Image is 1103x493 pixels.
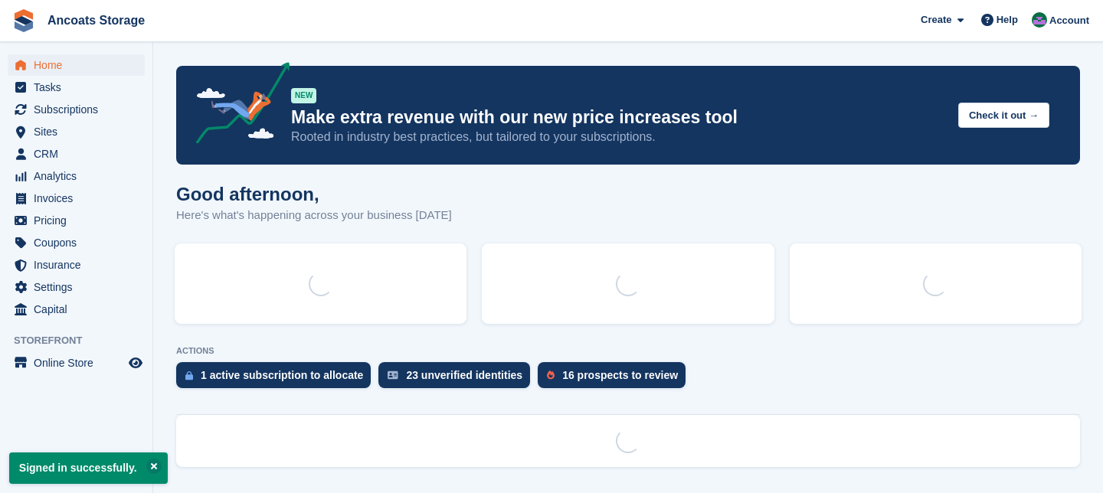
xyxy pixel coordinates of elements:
h1: Good afternoon, [176,184,452,204]
p: Make extra revenue with our new price increases tool [291,106,946,129]
span: Account [1049,13,1089,28]
a: menu [8,121,145,142]
span: Subscriptions [34,99,126,120]
span: Pricing [34,210,126,231]
span: Settings [34,276,126,298]
a: menu [8,232,145,253]
a: 23 unverified identities [378,362,538,396]
img: active_subscription_to_allocate_icon-d502201f5373d7db506a760aba3b589e785aa758c864c3986d89f69b8ff3... [185,371,193,380]
span: Home [34,54,126,76]
span: Insurance [34,254,126,276]
span: Create [921,12,951,28]
span: CRM [34,143,126,165]
a: menu [8,54,145,76]
div: 23 unverified identities [406,369,522,381]
a: menu [8,254,145,276]
img: verify_identity-adf6edd0f0f0b5bbfe63781bf79b02c33cf7c696d77639b501bdc392416b5a36.svg [388,371,398,380]
span: Online Store [34,352,126,374]
img: stora-icon-8386f47178a22dfd0bd8f6a31ec36ba5ce8667c1dd55bd0f319d3a0aa187defe.svg [12,9,35,32]
p: ACTIONS [176,346,1080,356]
span: Analytics [34,165,126,187]
a: Preview store [126,354,145,372]
p: Rooted in industry best practices, but tailored to your subscriptions. [291,129,946,145]
a: menu [8,352,145,374]
p: Signed in successfully. [9,452,168,484]
a: 1 active subscription to allocate [176,362,378,396]
span: Invoices [34,188,126,209]
a: menu [8,165,145,187]
button: Check it out → [958,103,1049,128]
a: menu [8,99,145,120]
span: Tasks [34,77,126,98]
img: price-adjustments-announcement-icon-8257ccfd72463d97f412b2fc003d46551f7dbcb40ab6d574587a9cd5c0d94... [183,62,290,149]
span: Capital [34,299,126,320]
a: menu [8,299,145,320]
img: prospect-51fa495bee0391a8d652442698ab0144808aea92771e9ea1ae160a38d050c398.svg [547,371,555,380]
div: NEW [291,88,316,103]
a: menu [8,188,145,209]
span: Storefront [14,333,152,348]
span: Coupons [34,232,126,253]
span: Help [997,12,1018,28]
span: Sites [34,121,126,142]
div: 1 active subscription to allocate [201,369,363,381]
p: Here's what's happening across your business [DATE] [176,207,452,224]
a: Ancoats Storage [41,8,151,33]
a: menu [8,143,145,165]
a: 16 prospects to review [538,362,693,396]
div: 16 prospects to review [562,369,678,381]
a: menu [8,276,145,298]
a: menu [8,77,145,98]
a: menu [8,210,145,231]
